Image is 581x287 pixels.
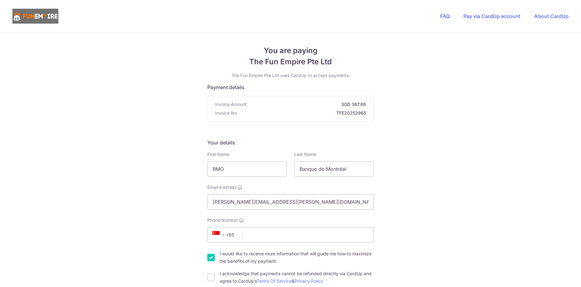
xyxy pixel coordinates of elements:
a: FAQ [440,13,450,19]
a: About CardUp [534,13,569,19]
span: You are paying [207,45,374,56]
span: +65 [212,231,227,239]
p: The Fun Empire Pte Ltd uses CardUp to accept payments. [207,72,374,79]
label: First Name [207,151,229,157]
label: I acknowledge that payments cannot be refunded directly via CardUp and agree to CardUp’s & [220,270,374,285]
h5: Your details [207,139,374,146]
span: The Fun Empire Pte Ltd [207,56,374,67]
span: Email Address [207,184,236,190]
label: Last Name [294,151,316,157]
span: Phone Number [207,217,238,223]
input: First name [207,161,287,177]
a: Terms Of Service [257,278,292,284]
input: Last name [294,161,374,177]
a: Privacy Policy [295,278,323,284]
span: Invoice No [215,110,237,116]
span: Invoice Amount [215,101,247,107]
strong: TFE20252965 [239,110,366,116]
h5: Payment details [207,84,374,91]
span: +65 [210,231,238,239]
strong: SGD 367.88 [249,101,366,107]
label: I would like to receive more information that will guide me how to maximize the benefits of my pa... [220,250,374,265]
a: Pay via CardUp account [463,13,520,19]
input: Email address [207,194,374,210]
